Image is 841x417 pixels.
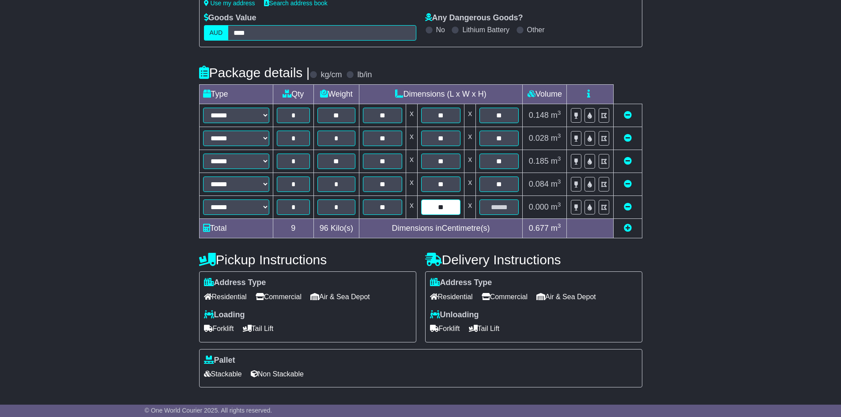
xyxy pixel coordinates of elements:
span: Non Stackable [251,367,304,381]
a: Remove this item [624,157,632,165]
td: x [464,196,476,219]
label: AUD [204,25,229,41]
h4: Pickup Instructions [199,252,416,267]
a: Remove this item [624,203,632,211]
span: 0.084 [529,180,549,188]
sup: 3 [558,201,561,208]
td: x [406,104,417,127]
td: Type [199,85,273,104]
span: Residential [204,290,247,304]
sup: 3 [558,222,561,229]
span: m [551,224,561,233]
span: Commercial [482,290,528,304]
span: Air & Sea Depot [310,290,370,304]
span: Tail Lift [469,322,500,335]
label: Other [527,26,545,34]
label: Pallet [204,356,235,365]
span: 96 [320,224,328,233]
label: Unloading [430,310,479,320]
span: Tail Lift [243,322,274,335]
span: Stackable [204,367,242,381]
span: Forklift [204,322,234,335]
sup: 3 [558,109,561,116]
td: 9 [273,219,314,238]
td: Volume [523,85,567,104]
span: m [551,157,561,165]
span: Residential [430,290,473,304]
a: Add new item [624,224,632,233]
a: Remove this item [624,111,632,120]
span: m [551,203,561,211]
span: © One World Courier 2025. All rights reserved. [145,407,272,414]
label: Any Dangerous Goods? [425,13,523,23]
td: Dimensions (L x W x H) [359,85,523,104]
td: x [406,150,417,173]
label: Loading [204,310,245,320]
span: m [551,180,561,188]
td: Total [199,219,273,238]
a: Remove this item [624,134,632,143]
td: Dimensions in Centimetre(s) [359,219,523,238]
h4: Delivery Instructions [425,252,642,267]
sup: 3 [558,155,561,162]
span: Air & Sea Depot [536,290,596,304]
td: x [464,173,476,196]
span: 0.000 [529,203,549,211]
td: Weight [314,85,359,104]
td: x [464,127,476,150]
label: Goods Value [204,13,256,23]
td: x [406,127,417,150]
span: Forklift [430,322,460,335]
span: Commercial [256,290,302,304]
td: x [406,173,417,196]
td: Kilo(s) [314,219,359,238]
a: Remove this item [624,180,632,188]
sup: 3 [558,178,561,185]
label: Lithium Battery [462,26,509,34]
td: x [464,150,476,173]
label: Address Type [430,278,492,288]
span: 0.185 [529,157,549,165]
h4: Package details | [199,65,310,80]
label: No [436,26,445,34]
td: x [464,104,476,127]
span: 0.028 [529,134,549,143]
td: Qty [273,85,314,104]
td: x [406,196,417,219]
sup: 3 [558,132,561,139]
span: m [551,134,561,143]
span: 0.148 [529,111,549,120]
span: 0.677 [529,224,549,233]
label: kg/cm [321,70,342,80]
label: lb/in [357,70,372,80]
label: Address Type [204,278,266,288]
span: m [551,111,561,120]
